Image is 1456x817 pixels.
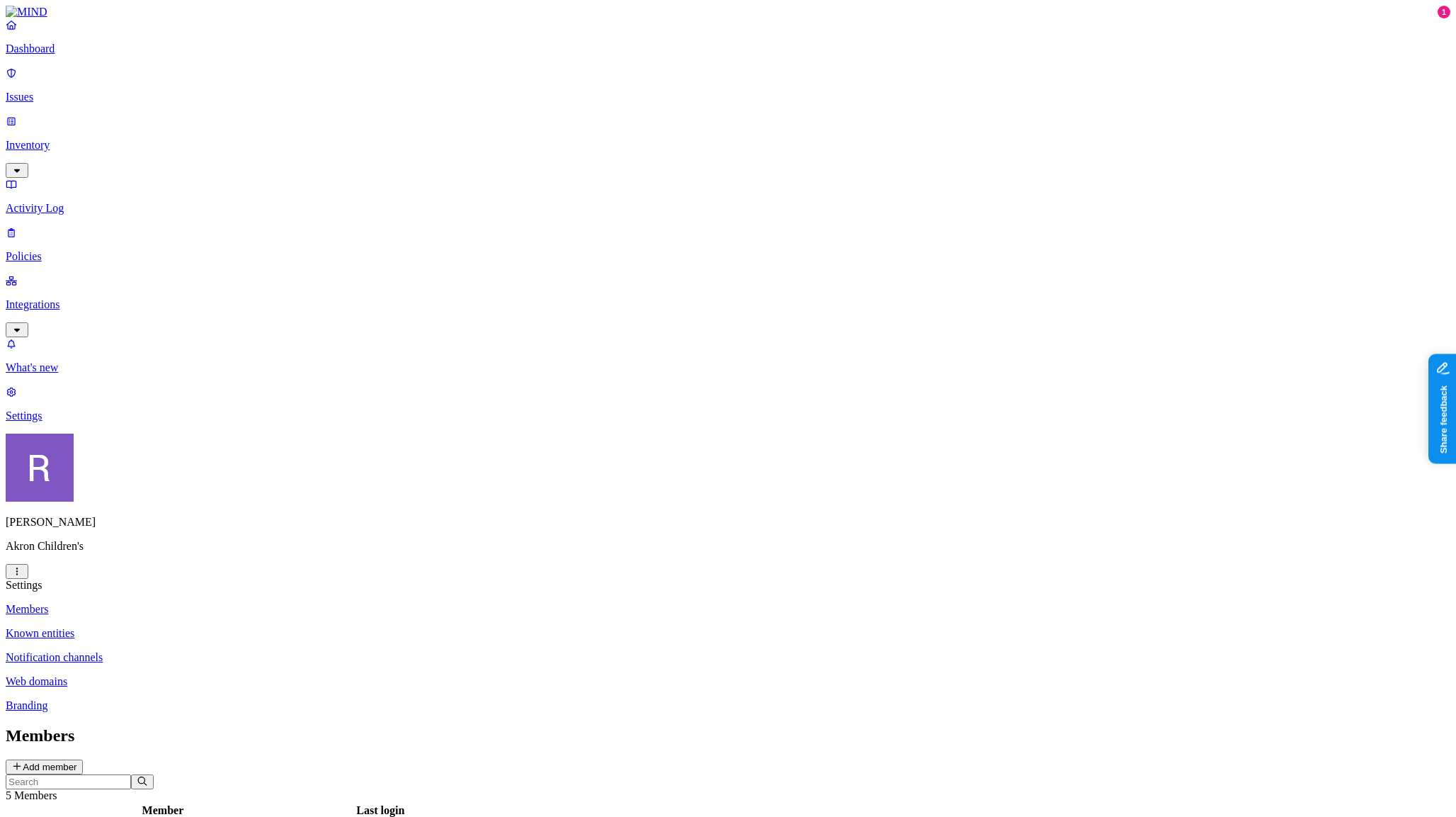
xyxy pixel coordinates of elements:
p: Dashboard [6,43,1450,55]
p: Akron Children's [6,540,1450,553]
input: Search [6,774,131,789]
a: Known entities [6,627,1450,640]
div: Settings [6,579,1450,592]
p: Settings [6,410,1450,422]
a: Members [6,603,1450,616]
span: 5 Members [6,789,57,801]
p: Issues [6,91,1450,103]
button: Add member [6,760,83,774]
p: Policies [6,250,1450,263]
img: MIND [6,6,47,18]
a: Settings [6,385,1450,422]
p: Inventory [6,139,1450,152]
p: Integrations [6,298,1450,311]
a: Issues [6,67,1450,103]
p: What's new [6,361,1450,374]
div: Member [8,804,318,817]
div: Last login [321,804,440,817]
a: Notification channels [6,651,1450,664]
a: Inventory [6,115,1450,176]
a: Activity Log [6,178,1450,215]
a: Policies [6,226,1450,263]
a: Dashboard [6,18,1450,55]
img: Rich Thompson [6,434,74,502]
a: Integrations [6,274,1450,335]
a: Web domains [6,675,1450,688]
a: MIND [6,6,1450,18]
a: What's new [6,337,1450,374]
a: Branding [6,699,1450,712]
p: [PERSON_NAME] [6,516,1450,529]
div: 1 [1438,6,1450,18]
h2: Members [6,726,1450,745]
p: Activity Log [6,202,1450,215]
